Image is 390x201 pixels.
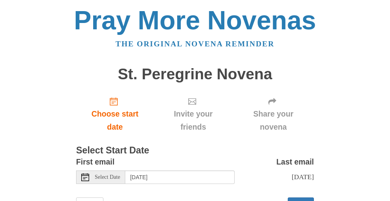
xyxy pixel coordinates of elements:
span: Invite your friends [162,107,225,134]
label: First email [76,155,115,168]
span: Share your novena [241,107,306,134]
span: Select Date [95,174,120,180]
h3: Select Start Date [76,145,314,156]
div: Click "Next" to confirm your start date first. [233,90,314,138]
h1: St. Peregrine Novena [76,66,314,83]
div: Click "Next" to confirm your start date first. [154,90,233,138]
a: The original novena reminder [116,40,275,48]
a: Choose start date [76,90,154,138]
label: Last email [276,155,314,168]
a: Pray More Novenas [74,6,316,35]
span: [DATE] [292,173,314,181]
span: Choose start date [84,107,146,134]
